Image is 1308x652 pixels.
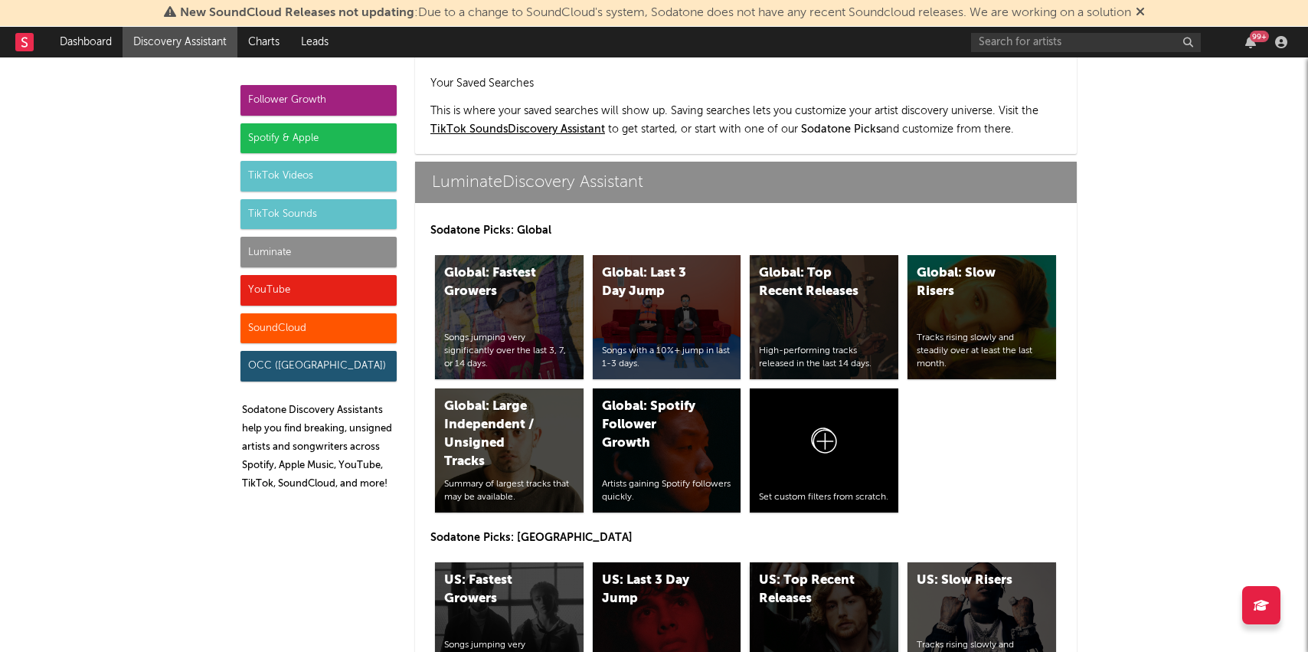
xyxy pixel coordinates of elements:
[180,7,1131,19] span: : Due to a change to SoundCloud's system, Sodatone does not have any recent Soundcloud releases. ...
[1245,36,1256,48] button: 99+
[907,255,1056,379] a: Global: Slow RisersTracks rising slowly and steadily over at least the last month.
[444,572,548,608] div: US: Fastest Growers
[240,351,397,382] div: OCC ([GEOGRAPHIC_DATA])
[444,398,548,471] div: Global: Large Independent / Unsigned Tracks
[759,264,863,301] div: Global: Top Recent Releases
[240,85,397,116] div: Follower Growth
[123,27,237,57] a: Discovery Assistant
[602,264,706,301] div: Global: Last 3 Day Jump
[415,162,1077,203] a: LuminateDiscovery Assistant
[240,161,397,192] div: TikTok Videos
[435,388,584,513] a: Global: Large Independent / Unsigned TracksSummary of largest tracks that may be available.
[237,27,290,57] a: Charts
[242,401,397,493] p: Sodatone Discovery Assistants help you find breaking, unsigned artists and songwriters across Spo...
[430,74,1061,93] h2: Your Saved Searches
[971,33,1201,52] input: Search for artists
[180,7,414,19] span: New SoundCloud Releases not updating
[430,221,1061,240] p: Sodatone Picks: Global
[750,388,898,513] a: Set custom filters from scratch.
[240,313,397,344] div: SoundCloud
[290,27,339,57] a: Leads
[917,572,1021,590] div: US: Slow Risers
[49,27,123,57] a: Dashboard
[444,264,548,301] div: Global: Fastest Growers
[759,345,889,371] div: High-performing tracks released in the last 14 days.
[430,102,1061,139] p: This is where your saved searches will show up. Saving searches lets you customize your artist di...
[240,237,397,267] div: Luminate
[917,264,1021,301] div: Global: Slow Risers
[240,275,397,306] div: YouTube
[602,478,732,504] div: Artists gaining Spotify followers quickly.
[240,199,397,230] div: TikTok Sounds
[1250,31,1269,42] div: 99 +
[1136,7,1145,19] span: Dismiss
[240,123,397,154] div: Spotify & Apple
[801,124,881,135] span: Sodatone Picks
[759,572,863,608] div: US: Top Recent Releases
[750,255,898,379] a: Global: Top Recent ReleasesHigh-performing tracks released in the last 14 days.
[917,332,1047,370] div: Tracks rising slowly and steadily over at least the last month.
[602,398,706,453] div: Global: Spotify Follower Growth
[759,491,889,504] div: Set custom filters from scratch.
[435,255,584,379] a: Global: Fastest GrowersSongs jumping very significantly over the last 3, 7, or 14 days.
[444,478,574,504] div: Summary of largest tracks that may be available.
[430,124,605,135] a: TikTok SoundsDiscovery Assistant
[430,529,1061,547] p: Sodatone Picks: [GEOGRAPHIC_DATA]
[593,388,741,513] a: Global: Spotify Follower GrowthArtists gaining Spotify followers quickly.
[593,255,741,379] a: Global: Last 3 Day JumpSongs with a 10%+ jump in last 1-3 days.
[444,332,574,370] div: Songs jumping very significantly over the last 3, 7, or 14 days.
[602,572,706,608] div: US: Last 3 Day Jump
[602,345,732,371] div: Songs with a 10%+ jump in last 1-3 days.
